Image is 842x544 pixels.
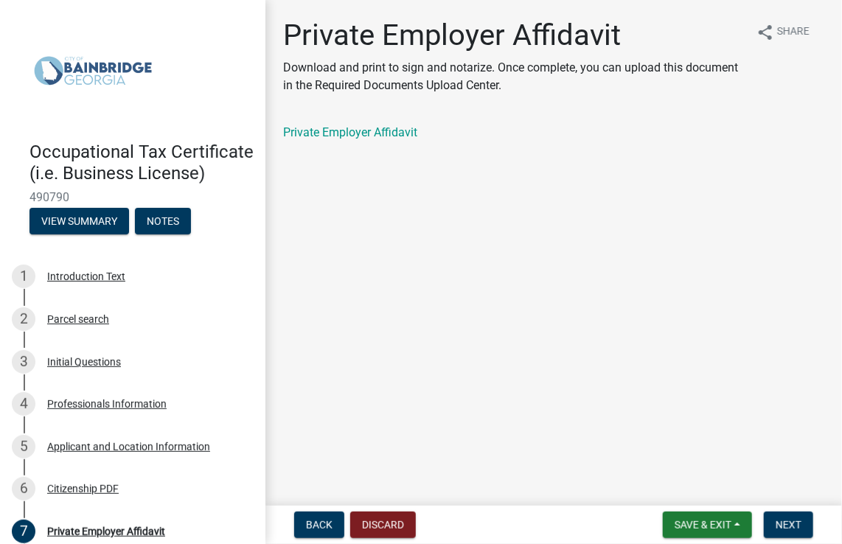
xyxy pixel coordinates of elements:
[47,357,121,367] div: Initial Questions
[777,24,810,41] span: Share
[745,18,821,46] button: shareShare
[47,442,210,452] div: Applicant and Location Information
[764,512,813,538] button: Next
[756,24,774,41] i: share
[675,519,731,531] span: Save & Exit
[283,59,745,94] p: Download and print to sign and notarize. Once complete, you can upload this document in the Requi...
[12,435,35,458] div: 5
[12,392,35,416] div: 4
[283,18,745,53] h1: Private Employer Affidavit
[663,512,752,538] button: Save & Exit
[29,208,129,234] button: View Summary
[47,484,119,494] div: Citizenship PDF
[135,216,191,228] wm-modal-confirm: Notes
[135,208,191,234] button: Notes
[12,520,35,543] div: 7
[12,477,35,501] div: 6
[12,307,35,331] div: 2
[294,512,344,538] button: Back
[29,142,254,184] h4: Occupational Tax Certificate (i.e. Business License)
[47,526,165,537] div: Private Employer Affidavit
[283,125,417,139] a: Private Employer Affidavit
[29,15,156,126] img: City of Bainbridge, Georgia (Canceled)
[306,519,333,531] span: Back
[29,216,129,228] wm-modal-confirm: Summary
[47,271,125,282] div: Introduction Text
[47,314,109,324] div: Parcel search
[776,519,801,531] span: Next
[29,190,236,204] span: 490790
[12,265,35,288] div: 1
[350,512,416,538] button: Discard
[12,350,35,374] div: 3
[47,399,167,409] div: Professionals Information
